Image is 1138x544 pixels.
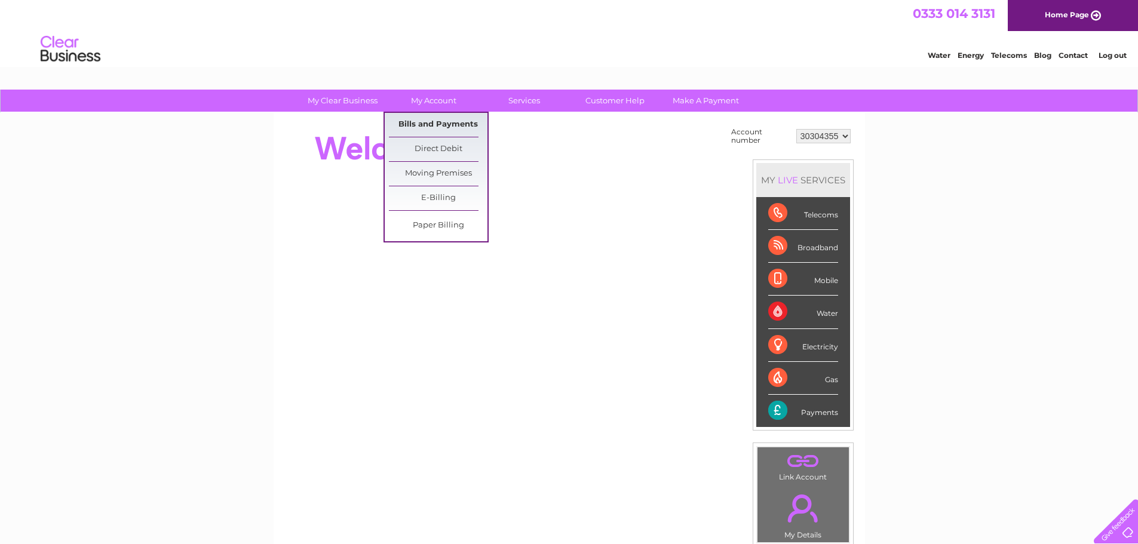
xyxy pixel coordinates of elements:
a: . [760,450,846,471]
a: My Account [384,90,483,112]
a: Direct Debit [389,137,487,161]
td: Link Account [757,447,849,484]
div: Payments [768,395,838,427]
img: logo.png [40,31,101,67]
a: E-Billing [389,186,487,210]
div: MY SERVICES [756,163,850,197]
a: Moving Premises [389,162,487,186]
td: Account number [728,125,793,147]
a: Energy [958,51,984,60]
a: Paper Billing [389,214,487,238]
a: Telecoms [991,51,1027,60]
div: Mobile [768,263,838,296]
a: 0333 014 3131 [913,6,995,21]
a: Contact [1059,51,1088,60]
a: . [760,487,846,529]
a: Bills and Payments [389,113,487,137]
a: Services [475,90,573,112]
a: Blog [1034,51,1051,60]
td: My Details [757,484,849,543]
a: Make A Payment [657,90,755,112]
div: Water [768,296,838,328]
a: Log out [1099,51,1127,60]
div: Gas [768,362,838,395]
div: LIVE [775,174,800,186]
div: Broadband [768,230,838,263]
a: Customer Help [566,90,664,112]
a: Water [928,51,950,60]
div: Electricity [768,329,838,362]
div: Telecoms [768,197,838,230]
a: My Clear Business [293,90,392,112]
div: Clear Business is a trading name of Verastar Limited (registered in [GEOGRAPHIC_DATA] No. 3667643... [287,7,852,58]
